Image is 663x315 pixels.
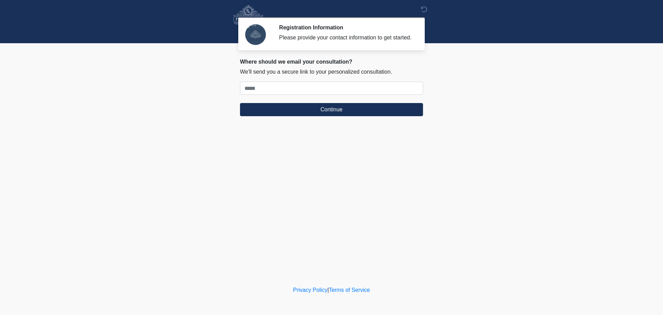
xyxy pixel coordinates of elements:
button: Continue [240,103,423,116]
a: | [327,287,329,293]
a: Privacy Policy [293,287,328,293]
h2: Where should we email your consultation? [240,58,423,65]
div: Please provide your contact information to get started. [279,34,413,42]
img: Fresh Faces Rx Logo [233,5,263,28]
p: We'll send you a secure link to your personalized consultation. [240,68,423,76]
img: Agent Avatar [245,24,266,45]
a: Terms of Service [329,287,370,293]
